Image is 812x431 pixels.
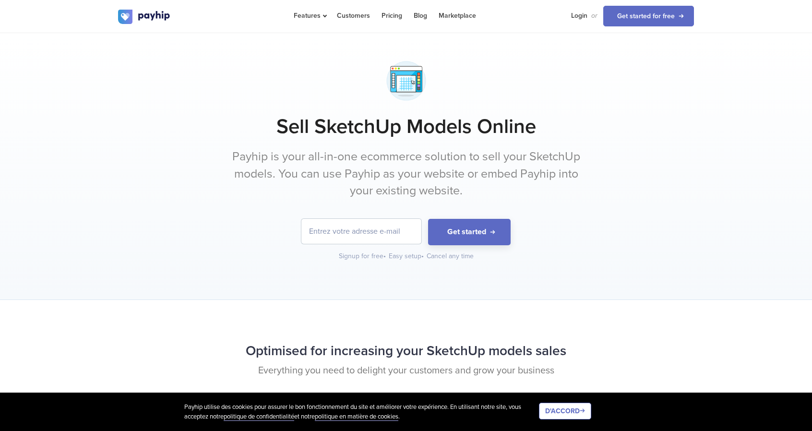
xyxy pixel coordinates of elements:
p: Payhip is your all-in-one ecommerce solution to sell your SketchUp models. You can use Payhip as ... [226,148,586,200]
a: Get started for free [603,6,694,26]
a: politique de confidentialité [224,413,294,421]
font: et notre [294,413,315,420]
p: Everything you need to delight your customers and grow your business [118,364,694,378]
span: Features [294,12,325,20]
span: • [383,252,386,260]
h2: Optimised for increasing your SketchUp models sales [118,338,694,364]
button: D'ACCORD [539,403,591,419]
div: Easy setup [389,251,425,261]
img: app-ui-workspace-1-p55zzmt67ketd58eer8ib.png [382,57,430,105]
font: Payhip utilise des cookies pour assurer le bon fonctionnement du site et améliorer votre expérien... [184,403,521,420]
font: D'ACCORD [545,407,580,415]
h1: Sell SketchUp Models Online [118,115,694,139]
img: logo.svg [118,10,171,24]
div: Cancel any time [427,251,474,261]
font: . [398,413,400,420]
font: politique en matière de cookies [315,413,398,420]
button: Get started [428,219,511,245]
input: Entrez votre adresse e-mail [301,219,421,244]
span: • [421,252,424,260]
a: politique en matière de cookies [315,413,398,421]
div: Signup for free [339,251,387,261]
font: politique de confidentialité [224,413,294,420]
